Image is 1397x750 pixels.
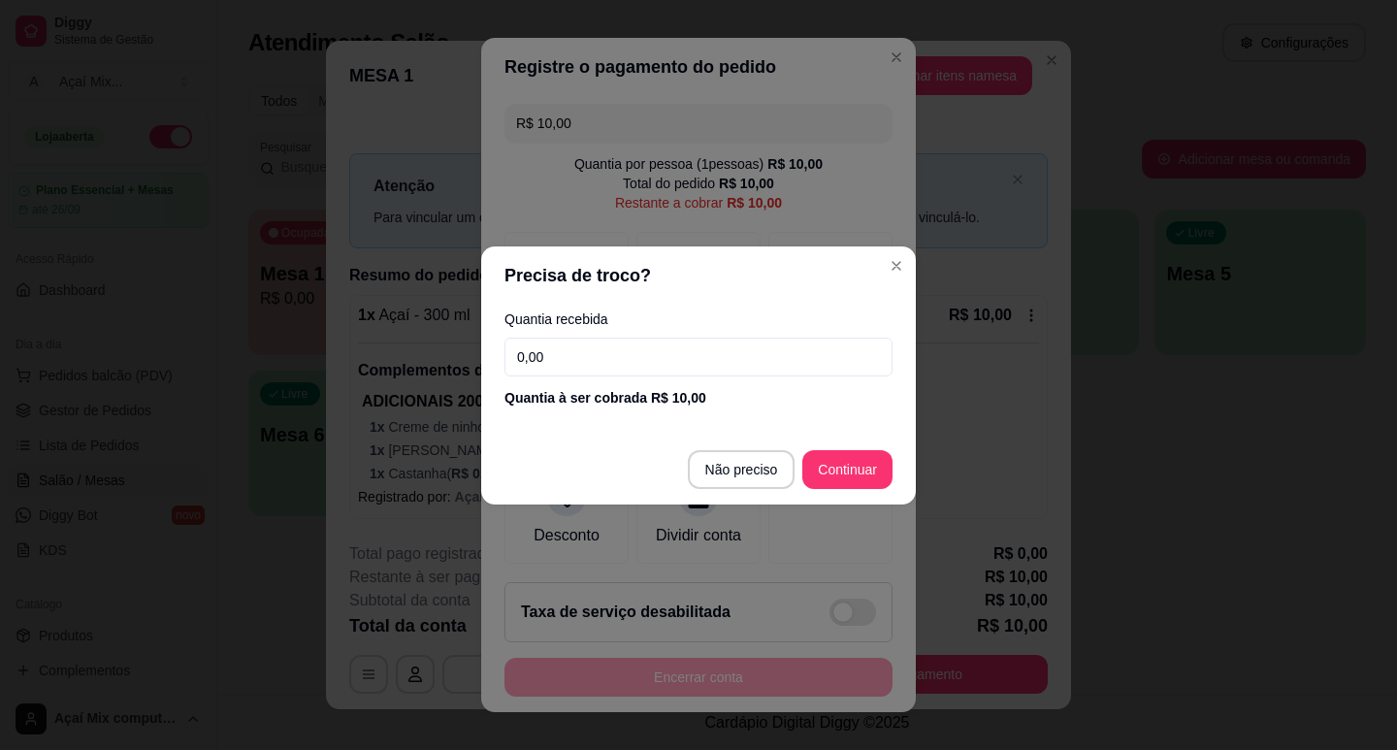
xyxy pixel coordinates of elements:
[802,450,893,489] button: Continuar
[688,450,796,489] button: Não preciso
[504,388,893,408] div: Quantia à ser cobrada R$ 10,00
[504,312,893,326] label: Quantia recebida
[481,246,916,305] header: Precisa de troco?
[881,250,912,281] button: Close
